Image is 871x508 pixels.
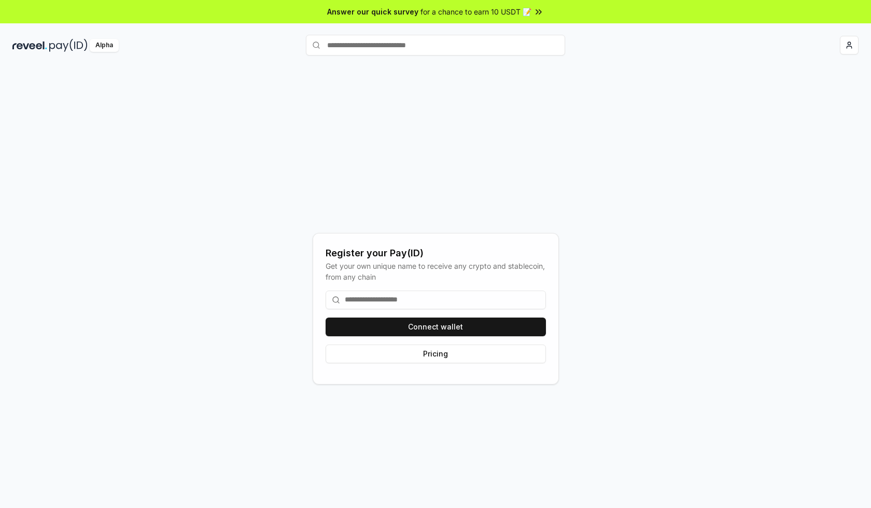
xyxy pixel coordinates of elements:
[12,39,47,52] img: reveel_dark
[326,260,546,282] div: Get your own unique name to receive any crypto and stablecoin, from any chain
[326,318,546,336] button: Connect wallet
[90,39,119,52] div: Alpha
[326,345,546,363] button: Pricing
[327,6,418,17] span: Answer our quick survey
[420,6,531,17] span: for a chance to earn 10 USDT 📝
[49,39,88,52] img: pay_id
[326,246,546,260] div: Register your Pay(ID)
